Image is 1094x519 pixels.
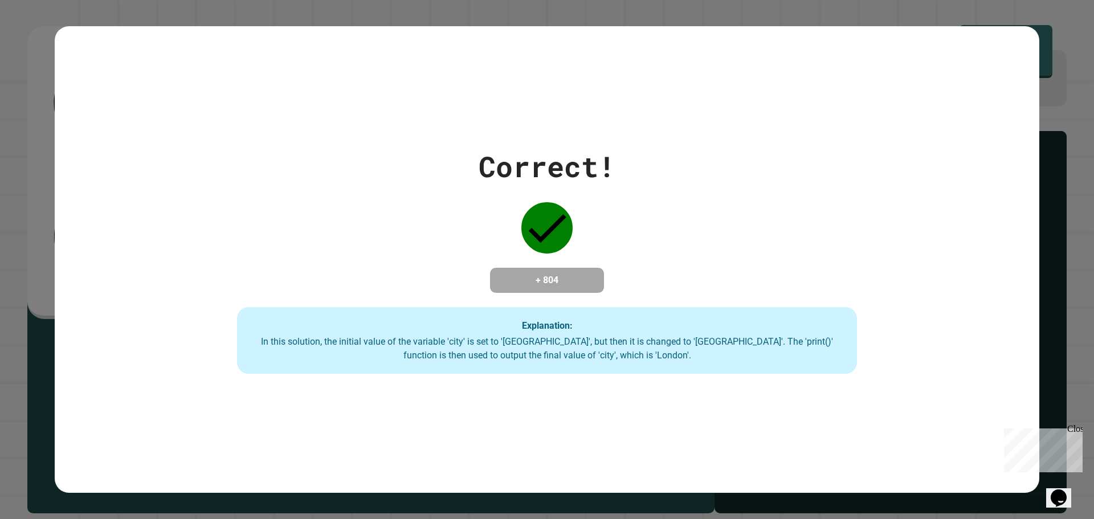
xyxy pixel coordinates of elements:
div: Correct! [479,145,615,188]
h4: + 804 [501,273,593,287]
iframe: chat widget [1046,473,1083,508]
div: Chat with us now!Close [5,5,79,72]
iframe: chat widget [999,424,1083,472]
strong: Explanation: [522,320,573,330]
div: In this solution, the initial value of the variable 'city' is set to '[GEOGRAPHIC_DATA]', but the... [248,335,845,362]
